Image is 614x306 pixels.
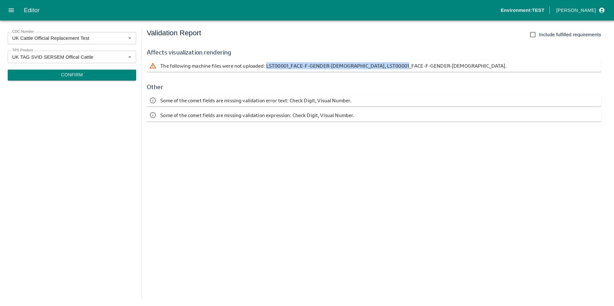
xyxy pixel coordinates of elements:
[147,28,201,41] h5: Validation Report
[160,112,354,119] p: Some of the comet fields are missing validation expression: Check Digit, Visual Number.
[160,62,506,69] p: The following machine files were not uploaded: LST00001_FACE-F-GENDER-[DEMOGRAPHIC_DATA], LST0000...
[12,48,33,53] label: TPS Product
[12,29,34,34] label: CDC Number
[4,3,19,18] button: open drawer
[556,7,596,14] p: [PERSON_NAME]
[554,5,606,16] button: profile
[24,5,501,15] div: Editor
[539,31,601,38] span: Include fulfilled requirements
[126,34,134,42] button: Open
[126,53,134,61] button: Open
[147,82,601,92] h6: Other
[147,47,601,57] h6: Affects visualization rendering
[160,97,351,104] p: Some of the comet fields are missing validation error text: Check Digit, Visual Number.
[501,7,544,14] p: Environment: TEST
[8,70,136,81] button: Confirm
